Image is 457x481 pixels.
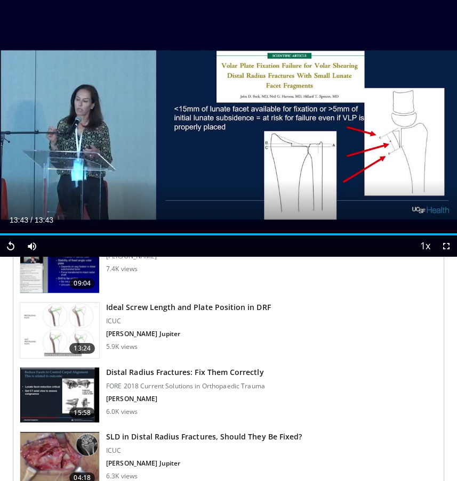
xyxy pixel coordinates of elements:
[69,278,95,289] span: 09:04
[106,317,271,325] p: ICUC
[10,216,28,224] span: 13:43
[20,367,437,423] a: 15:58 Distal Radius Fractures: Fix Them Correctly FORE 2018 Current Solutions in Orthopaedic Trau...
[106,302,271,313] h3: Ideal Screw Length and Plate Position in DRF
[20,237,437,294] a: 09:04 Distal Radius Fractures: Tips and Tricks [PERSON_NAME] 7.4K views
[106,330,271,338] p: [PERSON_NAME] Jupiter
[35,216,53,224] span: 13:43
[106,431,302,442] h3: SLD in Distal Radius Fractures, Should They Be Fixed?
[436,235,457,257] button: Fullscreen
[106,459,302,468] p: [PERSON_NAME] Jupiter
[106,382,265,390] p: FORE 2018 Current Solutions in Orthopaedic Trauma
[30,216,33,224] span: /
[69,343,95,354] span: 13:24
[106,407,138,416] p: 6.0K views
[106,265,138,273] p: 7.4K views
[106,472,138,480] p: 6.3K views
[106,395,265,403] p: [PERSON_NAME]
[21,235,43,257] button: Mute
[414,235,436,257] button: Playback Rate
[106,367,265,378] h3: Distal Radius Fractures: Fix Them Correctly
[106,446,302,455] p: ICUC
[20,368,99,423] img: 0530de54-29e7-4de4-8f99-4b9549701bd7.150x105_q85_crop-smart_upscale.jpg
[20,303,99,358] img: e2ee0fa3-0a90-47dc-8de7-89bd04a52100.150x105_q85_crop-smart_upscale.jpg
[20,238,99,293] img: -TiYc6krEQGNAzh34xMDoxOjB1O8AjAz.150x105_q85_crop-smart_upscale.jpg
[20,302,437,358] a: 13:24 Ideal Screw Length and Plate Position in DRF ICUC [PERSON_NAME] Jupiter 5.9K views
[69,407,95,418] span: 15:58
[106,343,138,351] p: 5.9K views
